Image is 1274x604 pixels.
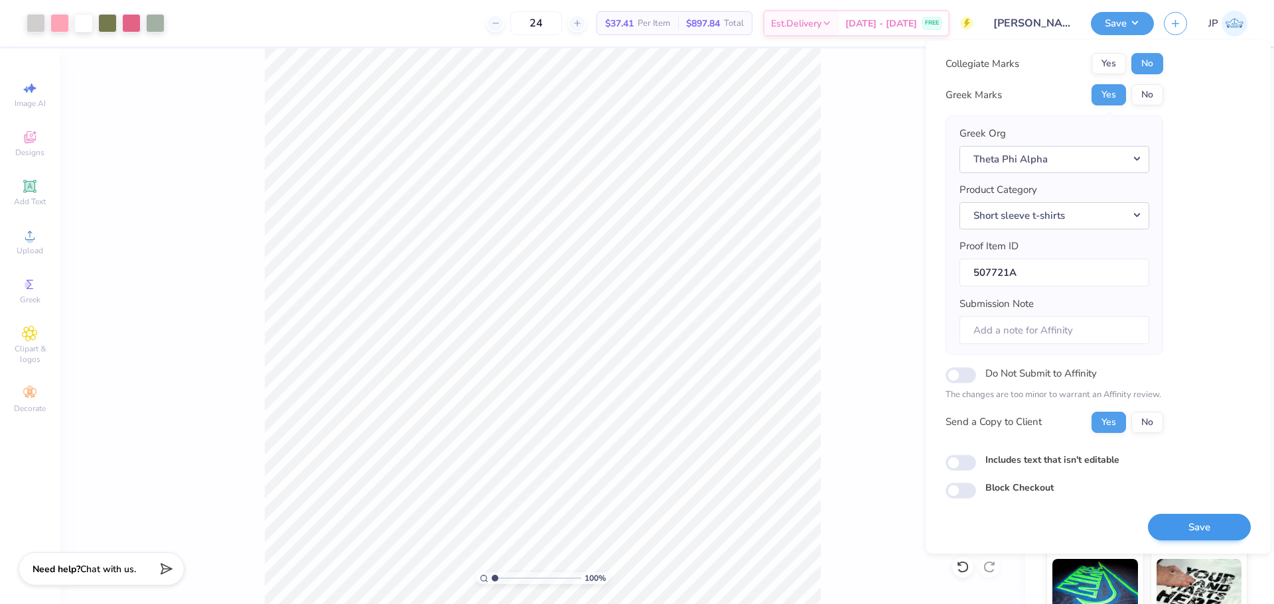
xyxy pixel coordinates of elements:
span: Clipart & logos [7,343,53,365]
div: Greek Marks [946,88,1002,103]
span: [DATE] - [DATE] [845,17,917,30]
button: Save [1091,12,1154,35]
p: The changes are too minor to warrant an Affinity review. [946,389,1163,402]
span: $897.84 [686,17,720,30]
span: $37.41 [605,17,634,30]
span: Decorate [14,403,46,414]
img: John Paul Torres [1222,11,1247,36]
button: Theta Phi Alpha [959,146,1149,173]
input: Untitled Design [983,10,1081,36]
div: Collegiate Marks [946,56,1019,72]
span: Chat with us. [80,563,136,575]
button: Yes [1092,53,1126,74]
span: Upload [17,245,43,256]
label: Block Checkout [985,481,1054,495]
button: Yes [1092,84,1126,105]
span: JP [1208,16,1218,31]
label: Product Category [959,182,1037,198]
button: Short sleeve t-shirts [959,202,1149,229]
label: Greek Org [959,126,1006,141]
label: Do Not Submit to Affinity [985,365,1097,382]
a: JP [1208,11,1247,36]
span: Designs [15,147,44,158]
strong: Need help? [33,563,80,575]
div: Send a Copy to Client [946,414,1042,430]
label: Proof Item ID [959,239,1019,254]
span: Per Item [638,17,670,30]
button: Yes [1092,412,1126,433]
label: Includes text that isn't editable [985,453,1119,467]
button: No [1131,412,1163,433]
span: Add Text [14,196,46,207]
button: Save [1148,514,1251,541]
span: Greek [20,294,40,305]
span: Total [724,17,744,30]
input: Add a note for Affinity [959,316,1149,345]
button: No [1131,84,1163,105]
span: 100 % [585,572,606,584]
input: – – [510,11,562,35]
span: Est. Delivery [771,17,821,30]
button: No [1131,53,1163,74]
span: FREE [925,19,939,28]
span: Image AI [15,98,46,109]
label: Submission Note [959,296,1034,312]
